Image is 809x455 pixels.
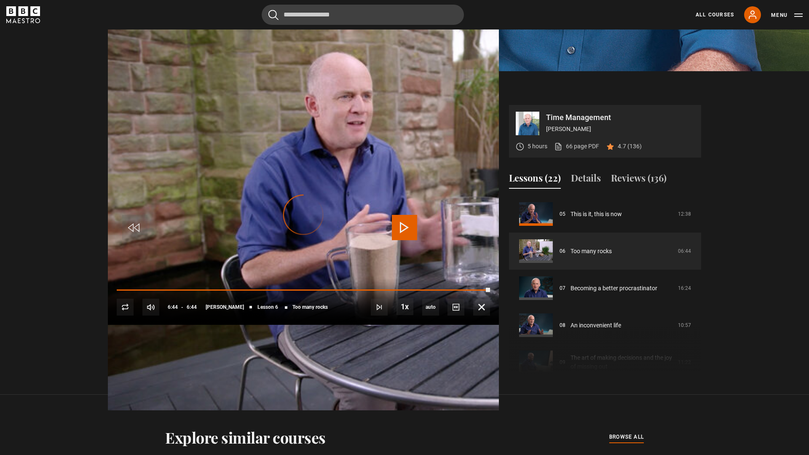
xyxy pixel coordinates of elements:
[571,210,622,219] a: This is it, this is now
[257,305,278,310] span: Lesson 6
[108,105,499,325] video-js: Video Player
[422,299,439,316] div: Current quality: 1080p
[396,298,413,315] button: Playback Rate
[117,299,134,316] button: Replay
[571,247,612,256] a: Too many rocks
[771,11,803,19] button: Toggle navigation
[371,299,388,316] button: Next Lesson
[187,300,197,315] span: 6:44
[609,433,644,442] a: browse all
[509,171,561,189] button: Lessons (22)
[181,304,183,310] span: -
[117,289,490,291] div: Progress Bar
[292,305,328,310] span: Too many rocks
[206,305,244,310] span: [PERSON_NAME]
[611,171,667,189] button: Reviews (136)
[546,125,694,134] p: [PERSON_NAME]
[268,10,279,20] button: Submit the search query
[528,142,547,151] p: 5 hours
[168,300,178,315] span: 6:44
[609,433,644,441] span: browse all
[422,299,439,316] span: auto
[473,299,490,316] button: Fullscreen
[447,299,464,316] button: Captions
[142,299,159,316] button: Mute
[546,114,694,121] p: Time Management
[165,428,326,446] h2: Explore similar courses
[571,171,601,189] button: Details
[571,284,657,293] a: Becoming a better procrastinator
[6,6,40,23] svg: BBC Maestro
[554,142,599,151] a: 66 page PDF
[618,142,642,151] p: 4.7 (136)
[696,11,734,19] a: All Courses
[262,5,464,25] input: Search
[571,321,621,330] a: An inconvenient life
